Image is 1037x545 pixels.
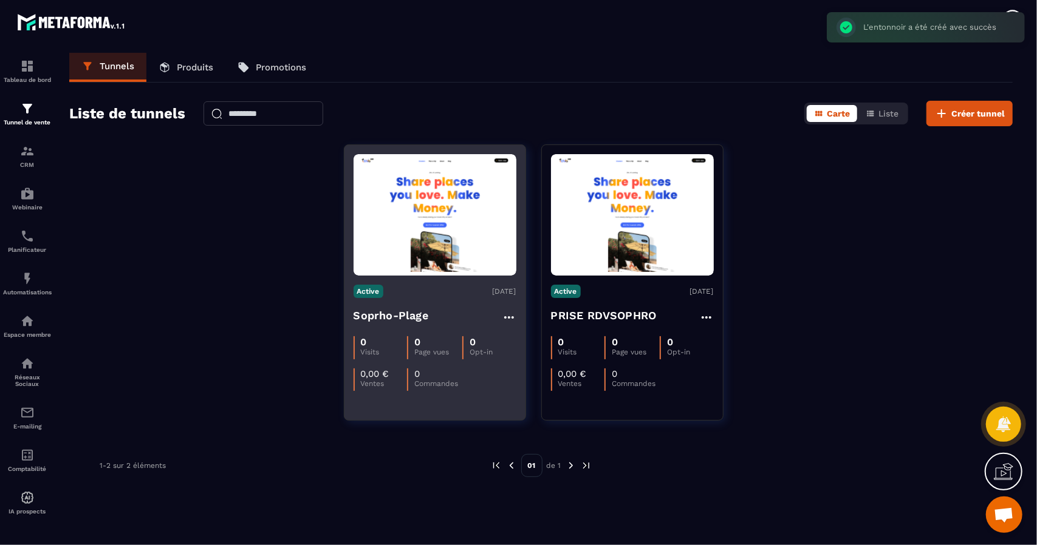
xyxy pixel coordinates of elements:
[20,229,35,243] img: scheduler
[20,356,35,371] img: social-network
[69,53,146,82] a: Tunnels
[225,53,318,82] a: Promotions
[3,161,52,168] p: CRM
[3,508,52,515] p: IA prospects
[414,368,420,379] p: 0
[470,348,516,356] p: Opt-in
[558,336,564,348] p: 0
[612,368,617,379] p: 0
[3,423,52,430] p: E-mailing
[858,105,906,122] button: Liste
[667,336,673,348] p: 0
[551,307,657,324] h4: PRISE RDVSOPHRO
[3,331,52,338] p: Espace membre
[3,220,52,262] a: schedulerschedulerPlanificateur
[3,347,52,396] a: social-networksocial-networkRéseaux Sociaux
[3,92,52,135] a: formationformationTunnel de vente
[20,490,35,505] img: automations
[17,11,126,33] img: logo
[3,204,52,211] p: Webinaire
[20,186,35,201] img: automations
[3,465,52,472] p: Comptabilité
[566,460,577,471] img: next
[827,109,850,118] span: Carte
[20,405,35,420] img: email
[493,287,516,296] p: [DATE]
[551,158,714,272] img: image
[951,107,1005,120] span: Créer tunnel
[3,50,52,92] a: formationformationTableau de bord
[361,368,389,379] p: 0,00 €
[3,374,52,387] p: Réseaux Sociaux
[558,379,604,388] p: Ventes
[667,348,713,356] p: Opt-in
[3,177,52,220] a: automationsautomationsWebinaire
[581,460,592,471] img: next
[361,336,367,348] p: 0
[547,461,561,470] p: de 1
[146,53,225,82] a: Produits
[177,62,213,73] p: Produits
[986,496,1022,533] a: Ouvrir le chat
[807,105,857,122] button: Carte
[414,336,420,348] p: 0
[3,289,52,296] p: Automatisations
[491,460,502,471] img: prev
[20,101,35,116] img: formation
[3,76,52,83] p: Tableau de bord
[3,119,52,126] p: Tunnel de vente
[521,454,542,477] p: 01
[506,460,517,471] img: prev
[354,285,383,298] p: Active
[3,396,52,439] a: emailemailE-mailing
[878,109,898,118] span: Liste
[20,448,35,462] img: accountant
[361,348,407,356] p: Visits
[69,101,185,126] h2: Liste de tunnels
[354,158,516,272] img: image
[612,379,658,388] p: Commandes
[926,101,1013,126] button: Créer tunnel
[558,368,587,379] p: 0,00 €
[414,348,462,356] p: Page vues
[20,271,35,286] img: automations
[414,379,460,388] p: Commandes
[100,61,134,72] p: Tunnels
[551,285,581,298] p: Active
[20,314,35,328] img: automations
[3,439,52,481] a: accountantaccountantComptabilité
[690,287,714,296] p: [DATE]
[20,144,35,158] img: formation
[20,59,35,73] img: formation
[612,336,618,348] p: 0
[354,307,428,324] h4: Soprho-Plage
[256,62,306,73] p: Promotions
[3,246,52,253] p: Planificateur
[558,348,604,356] p: Visits
[612,348,660,356] p: Page vues
[3,305,52,347] a: automationsautomationsEspace membre
[470,336,476,348] p: 0
[100,461,166,470] p: 1-2 sur 2 éléments
[3,262,52,305] a: automationsautomationsAutomatisations
[361,379,407,388] p: Ventes
[3,135,52,177] a: formationformationCRM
